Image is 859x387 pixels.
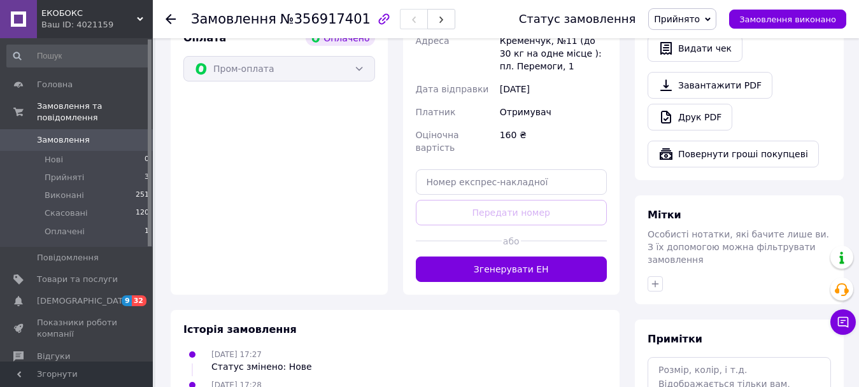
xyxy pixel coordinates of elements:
span: Оплата [183,32,226,44]
input: Номер експрес-накладної [416,169,607,195]
button: Видати чек [648,35,742,62]
span: Повідомлення [37,252,99,264]
span: №356917401 [280,11,371,27]
input: Пошук [6,45,150,67]
div: Кременчук, №11 (до 30 кг на одне місце ): пл. Перемоги, 1 [497,29,609,78]
div: Статус замовлення [519,13,636,25]
div: Оплачено [306,31,374,46]
span: Адреса [416,36,450,46]
span: Виконані [45,190,84,201]
button: Чат з покупцем [830,309,856,335]
div: Отримувач [497,101,609,123]
span: Головна [37,79,73,90]
button: Замовлення виконано [729,10,846,29]
span: Замовлення [191,11,276,27]
a: Друк PDF [648,104,732,130]
span: Прийнято [654,14,700,24]
a: Завантажити PDF [648,72,772,99]
span: Особисті нотатки, які бачите лише ви. З їх допомогою можна фільтрувати замовлення [648,229,829,265]
button: Повернути гроші покупцеві [648,141,819,167]
span: 32 [132,295,146,306]
span: Показники роботи компанії [37,317,118,340]
span: ЕКОБОКС [41,8,137,19]
div: Ваш ID: 4021159 [41,19,153,31]
span: Скасовані [45,208,88,219]
span: Товари та послуги [37,274,118,285]
span: [DATE] 17:27 [211,350,262,359]
span: або [502,235,521,248]
span: Замовлення виконано [739,15,836,24]
div: Повернутися назад [166,13,176,25]
div: Статус змінено: Нове [211,360,312,373]
span: Оціночна вартість [416,130,459,153]
span: Примітки [648,333,702,345]
span: 0 [145,154,149,165]
div: [DATE] [497,78,609,101]
span: 120 [136,208,149,219]
span: Нові [45,154,63,165]
div: 160 ₴ [497,123,609,159]
span: Прийняті [45,172,84,183]
span: Історія замовлення [183,323,297,335]
span: 1 [145,226,149,237]
span: Замовлення та повідомлення [37,101,153,123]
button: Згенерувати ЕН [416,257,607,282]
span: Замовлення [37,134,90,146]
span: Мітки [648,209,681,221]
span: Оплачені [45,226,85,237]
span: Дата відправки [416,84,489,94]
span: 3 [145,172,149,183]
span: 251 [136,190,149,201]
span: Платник [416,107,456,117]
span: [DEMOGRAPHIC_DATA] [37,295,131,307]
span: Відгуки [37,351,70,362]
span: 9 [122,295,132,306]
